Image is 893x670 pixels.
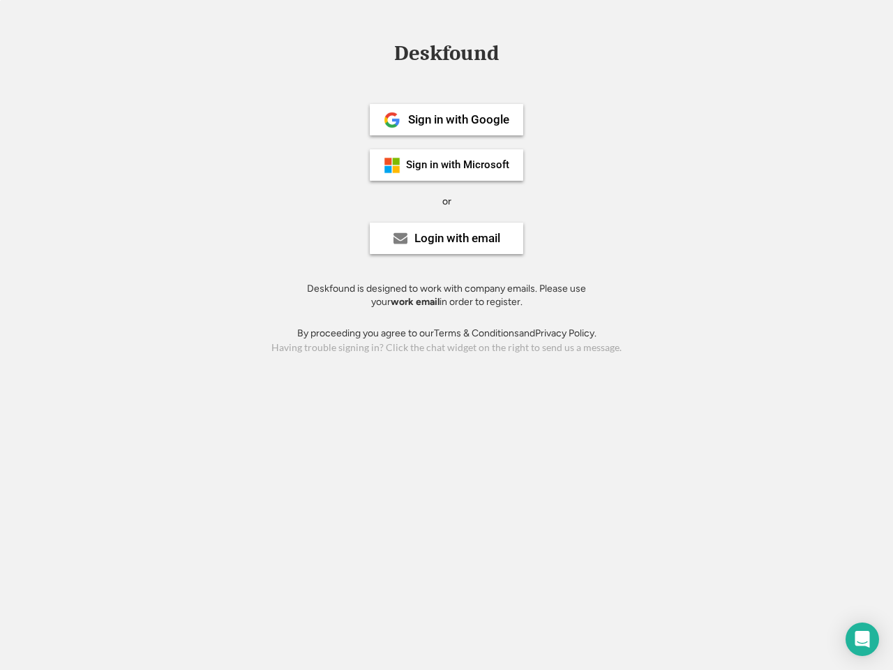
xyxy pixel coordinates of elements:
img: ms-symbollockup_mssymbol_19.png [384,157,400,174]
div: Deskfound is designed to work with company emails. Please use your in order to register. [290,282,603,309]
img: 1024px-Google__G__Logo.svg.png [384,112,400,128]
div: Sign in with Google [408,114,509,126]
div: Deskfound [387,43,506,64]
strong: work email [391,296,440,308]
div: or [442,195,451,209]
a: Privacy Policy. [535,327,596,339]
div: Sign in with Microsoft [406,160,509,170]
div: Open Intercom Messenger [846,623,879,656]
a: Terms & Conditions [434,327,519,339]
div: By proceeding you agree to our and [297,327,596,341]
div: Login with email [414,232,500,244]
